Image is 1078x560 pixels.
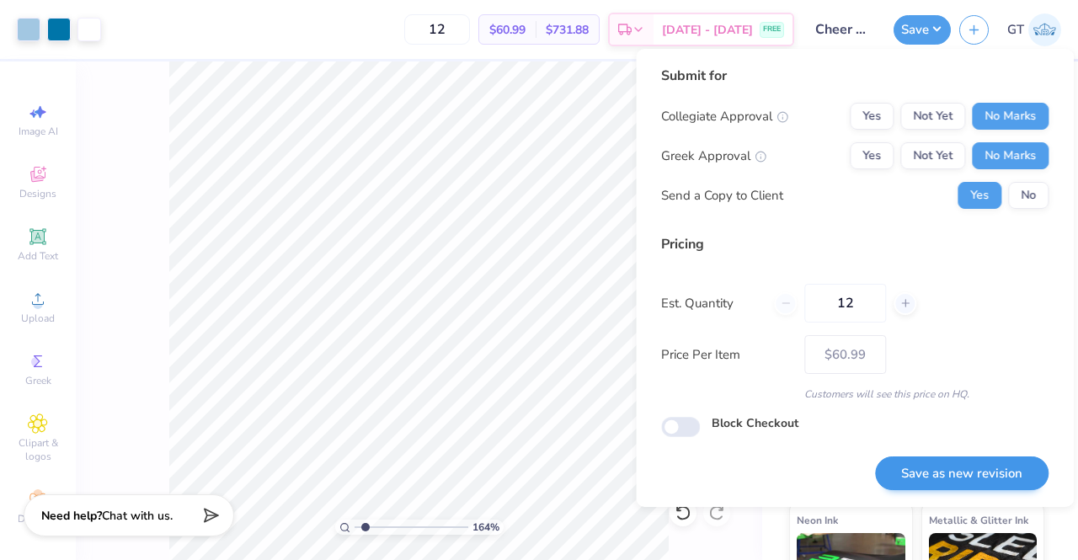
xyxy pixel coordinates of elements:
[662,21,753,39] span: [DATE] - [DATE]
[1028,13,1061,46] img: Gayathree Thangaraj
[21,312,55,325] span: Upload
[19,125,58,138] span: Image AI
[661,107,788,126] div: Collegiate Approval
[489,21,526,39] span: $60.99
[803,13,885,46] input: Untitled Design
[972,142,1049,169] button: No Marks
[875,456,1049,491] button: Save as new revision
[972,103,1049,130] button: No Marks
[661,345,792,365] label: Price Per Item
[18,512,58,525] span: Decorate
[661,147,766,166] div: Greek Approval
[661,387,1049,402] div: Customers will see this price on HQ.
[25,374,51,387] span: Greek
[900,142,965,169] button: Not Yet
[1007,13,1061,46] a: GT
[661,234,1049,254] div: Pricing
[41,508,102,524] strong: Need help?
[546,21,589,39] span: $731.88
[850,142,894,169] button: Yes
[404,14,470,45] input: – –
[712,414,798,432] label: Block Checkout
[900,103,965,130] button: Not Yet
[661,294,761,313] label: Est. Quantity
[661,186,783,205] div: Send a Copy to Client
[894,15,951,45] button: Save
[18,249,58,263] span: Add Text
[1007,20,1024,40] span: GT
[19,187,56,200] span: Designs
[1008,182,1049,209] button: No
[797,511,838,529] span: Neon Ink
[661,66,1049,86] div: Submit for
[804,284,886,323] input: – –
[850,103,894,130] button: Yes
[763,24,781,35] span: FREE
[958,182,1001,209] button: Yes
[472,520,499,535] span: 164 %
[929,511,1028,529] span: Metallic & Glitter Ink
[8,436,67,463] span: Clipart & logos
[102,508,173,524] span: Chat with us.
